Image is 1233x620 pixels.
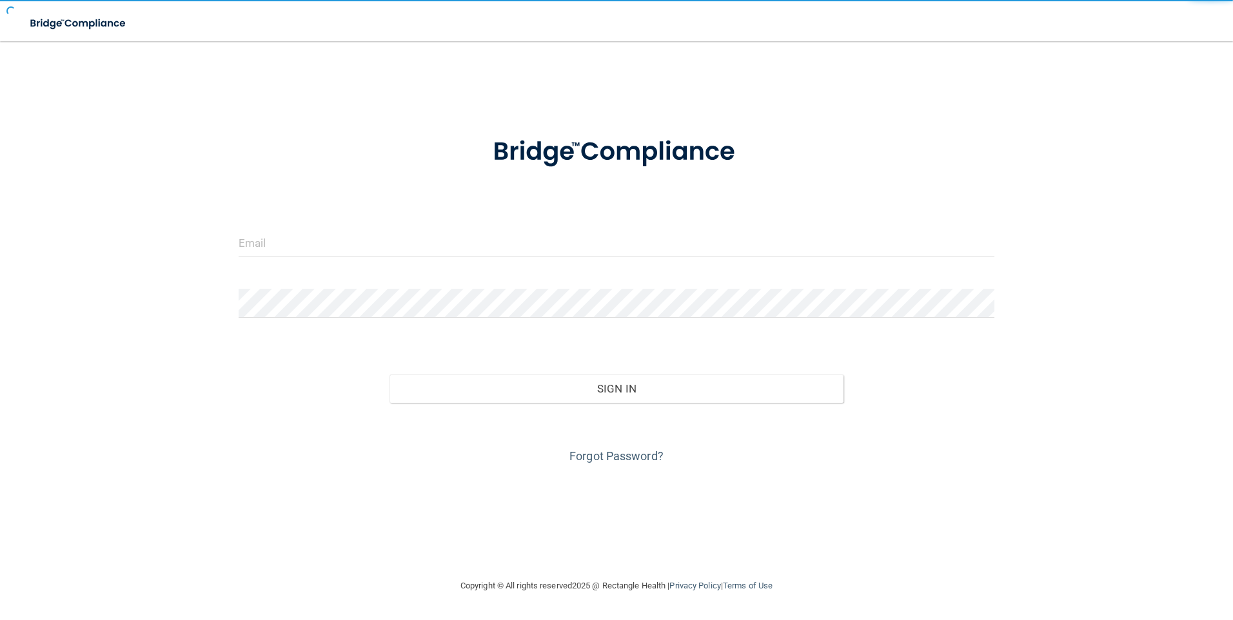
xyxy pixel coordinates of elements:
a: Privacy Policy [669,581,720,590]
a: Forgot Password? [569,449,664,463]
div: Copyright © All rights reserved 2025 @ Rectangle Health | | [381,565,852,606]
img: bridge_compliance_login_screen.278c3ca4.svg [19,10,138,37]
img: bridge_compliance_login_screen.278c3ca4.svg [466,119,767,186]
a: Terms of Use [723,581,773,590]
input: Email [239,228,995,257]
button: Sign In [390,374,843,403]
